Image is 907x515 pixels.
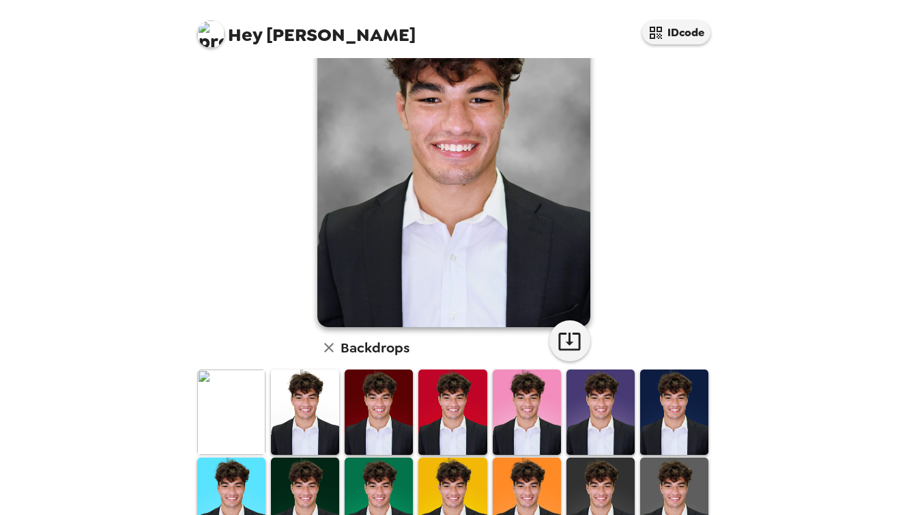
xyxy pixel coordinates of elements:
[228,23,262,47] span: Hey
[642,20,710,44] button: IDcode
[341,337,409,359] h6: Backdrops
[197,14,416,44] span: [PERSON_NAME]
[197,370,265,455] img: Original
[197,20,225,48] img: profile pic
